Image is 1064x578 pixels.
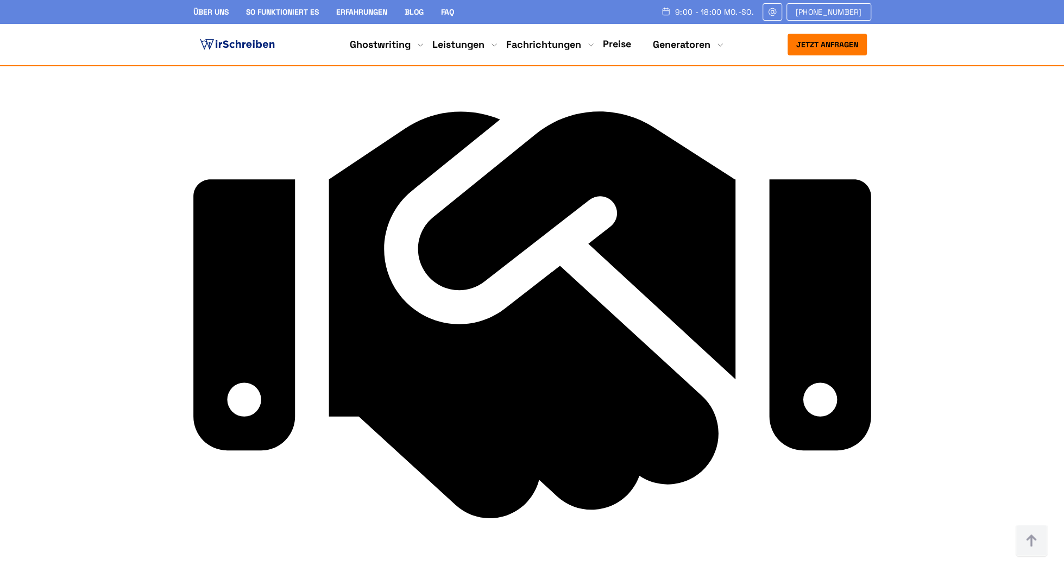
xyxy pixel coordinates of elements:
a: Preise [603,37,631,50]
a: Erfahrungen [336,7,387,17]
a: Blog [405,7,424,17]
img: logo ghostwriter-österreich [198,36,277,53]
img: Email [767,8,777,16]
a: FAQ [441,7,454,17]
img: button top [1015,525,1048,557]
a: Fachrichtungen [506,38,581,51]
a: Generatoren [653,38,710,51]
span: 9:00 - 18:00 Mo.-So. [675,8,754,16]
a: Ghostwriting [350,38,411,51]
a: Über uns [193,7,229,17]
a: So funktioniert es [246,7,319,17]
img: Schedule [661,7,671,16]
a: Leistungen [432,38,484,51]
span: [PHONE_NUMBER] [796,8,862,16]
a: [PHONE_NUMBER] [786,3,871,21]
button: Jetzt anfragen [788,34,867,55]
